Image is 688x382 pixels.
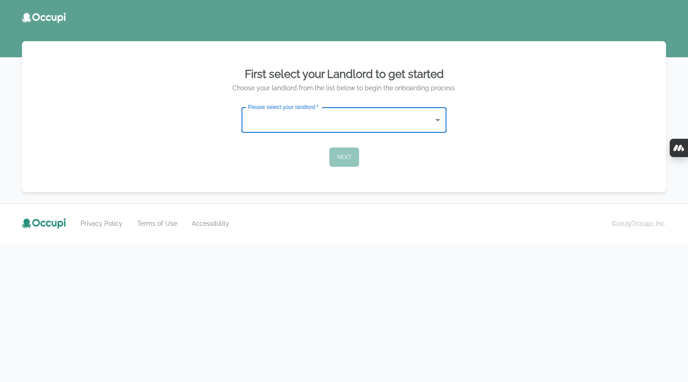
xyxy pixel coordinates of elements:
a: Privacy Policy [81,219,123,228]
a: Accessibility [192,219,229,228]
a: Terms of Use [137,219,177,228]
p: Choose your landlord from the list below to begin the onboarding process. [33,83,655,93]
h2: First select your Landlord to get started [33,67,655,82]
label: Please select your landlord [248,103,318,111]
small: © 2025 Occupi, Inc. [612,219,666,228]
